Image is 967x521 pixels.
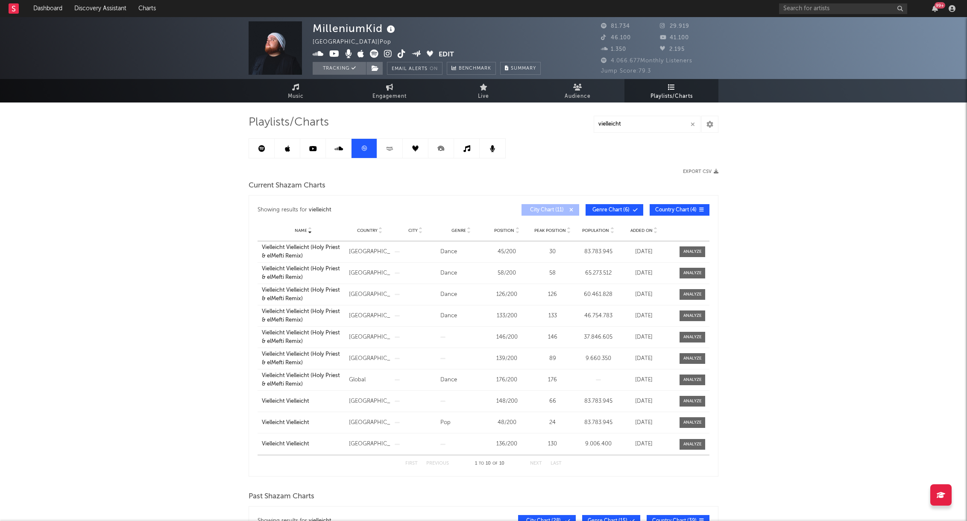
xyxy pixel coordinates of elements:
span: 81.734 [601,23,630,29]
div: [DATE] [623,269,665,278]
div: 66 [532,397,573,406]
span: Music [288,91,304,102]
span: Audience [565,91,591,102]
button: Export CSV [683,169,718,174]
span: Live [478,91,489,102]
button: Genre Chart(6) [586,204,643,216]
div: [DATE] [623,376,665,384]
span: Country Chart ( 4 ) [655,208,697,213]
span: Country [357,228,378,233]
a: Audience [530,79,624,102]
div: 37.846.605 [577,333,619,342]
a: Live [437,79,530,102]
div: [GEOGRAPHIC_DATA] [349,269,390,278]
span: 29.919 [660,23,689,29]
button: Last [551,461,562,466]
button: Next [530,461,542,466]
div: Vielleicht Vielleicht (Holy Priest & elMefti Remix) [262,372,345,388]
input: Search Playlists/Charts [594,116,700,133]
div: vielleicht [309,205,331,215]
span: 2.195 [660,47,685,52]
span: Engagement [372,91,407,102]
div: [DATE] [623,397,665,406]
div: Global [349,376,390,384]
div: Dance [440,376,482,384]
div: 65.273.512 [577,269,619,278]
div: 136 / 200 [486,440,527,448]
div: [GEOGRAPHIC_DATA] [349,440,390,448]
div: [DATE] [623,419,665,427]
div: [GEOGRAPHIC_DATA] [349,419,390,427]
div: 176 / 200 [486,376,527,384]
div: [GEOGRAPHIC_DATA] [349,248,390,256]
div: 133 [532,312,573,320]
span: 46.100 [601,35,631,41]
span: Benchmark [459,64,491,74]
div: 139 / 200 [486,354,527,363]
button: Tracking [313,62,366,75]
div: 45 / 200 [486,248,527,256]
div: 126 [532,290,573,299]
span: Playlists/Charts [651,91,693,102]
span: City Chart ( 11 ) [527,208,566,213]
a: Vielleicht Vielleicht (Holy Priest & elMefti Remix) [262,265,345,281]
div: Pop [440,419,482,427]
div: 83.783.945 [577,419,619,427]
button: Summary [500,62,541,75]
div: 46.754.783 [577,312,619,320]
button: Edit [439,50,454,60]
span: Name [295,228,307,233]
a: Vielleicht Vielleicht (Holy Priest & elMefti Remix) [262,243,345,260]
div: Vielleicht Vielleicht (Holy Priest & elMefti Remix) [262,286,345,303]
a: Vielleicht Vielleicht (Holy Priest & elMefti Remix) [262,329,345,345]
span: Position [494,228,514,233]
span: of [492,462,498,465]
span: Genre Chart ( 6 ) [591,208,630,213]
div: Vielleicht Vielleicht (Holy Priest & elMefti Remix) [262,307,345,324]
a: Playlists/Charts [624,79,718,102]
div: Vielleicht Vielleicht (Holy Priest & elMefti Remix) [262,350,345,367]
div: 146 / 200 [486,333,527,342]
div: [GEOGRAPHIC_DATA] | Pop [313,37,401,47]
div: 148 / 200 [486,397,527,406]
div: [DATE] [623,354,665,363]
div: 133 / 200 [486,312,527,320]
a: Music [249,79,343,102]
span: Population [582,228,609,233]
div: [DATE] [623,333,665,342]
div: [DATE] [623,248,665,256]
div: 58 [532,269,573,278]
div: 146 [532,333,573,342]
input: Search for artists [779,3,907,14]
div: Dance [440,269,482,278]
div: Showing results for [258,204,483,216]
div: 83.783.945 [577,397,619,406]
div: [GEOGRAPHIC_DATA] [349,290,390,299]
div: Vielleicht Vielleicht [262,440,345,448]
a: Vielleicht Vielleicht [262,397,345,406]
div: [DATE] [623,312,665,320]
button: Previous [426,461,449,466]
div: 130 [532,440,573,448]
span: Past Shazam Charts [249,492,314,502]
div: 24 [532,419,573,427]
span: Genre [451,228,466,233]
div: 99 + [935,2,945,9]
span: City [408,228,418,233]
div: [GEOGRAPHIC_DATA] [349,333,390,342]
div: [GEOGRAPHIC_DATA] [349,397,390,406]
button: 99+ [932,5,938,12]
div: MilleniumKid [313,21,397,35]
div: [DATE] [623,290,665,299]
div: 30 [532,248,573,256]
div: 58 / 200 [486,269,527,278]
div: 89 [532,354,573,363]
div: Vielleicht Vielleicht [262,419,345,427]
div: [GEOGRAPHIC_DATA] [349,354,390,363]
span: 1.350 [601,47,626,52]
div: Dance [440,248,482,256]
